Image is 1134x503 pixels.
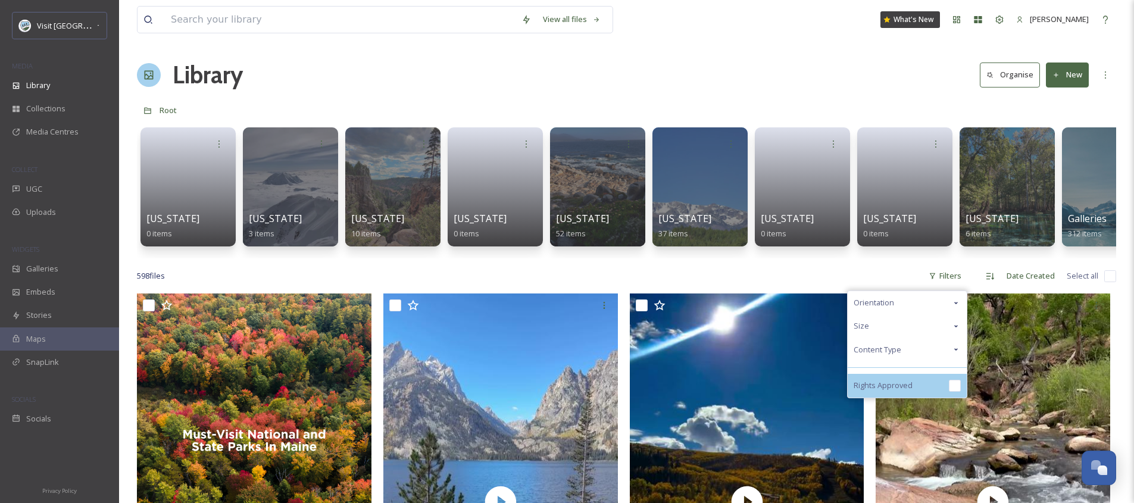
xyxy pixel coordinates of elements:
span: 6 items [966,228,991,239]
span: COLLECT [12,165,38,174]
span: [US_STATE] [249,212,302,225]
span: 0 items [454,228,479,239]
span: [PERSON_NAME] [1030,14,1089,24]
span: 0 items [761,228,786,239]
span: Library [26,80,50,91]
img: download.png [19,20,31,32]
span: Visit [GEOGRAPHIC_DATA] Parks [37,20,151,31]
span: 598 file s [137,270,165,282]
span: 312 items [1068,228,1102,239]
button: Organise [980,63,1040,87]
span: Galleries [26,263,58,274]
a: [US_STATE]0 items [863,213,916,239]
span: Media Centres [26,126,79,138]
span: Galleries [1068,212,1107,225]
span: 0 items [863,228,889,239]
span: Collections [26,103,65,114]
span: Root [160,105,177,115]
span: [US_STATE] [556,212,609,225]
span: SOCIALS [12,395,36,404]
a: [US_STATE]52 items [556,213,609,239]
button: Open Chat [1082,451,1116,485]
a: Library [173,57,243,93]
a: View all files [537,8,607,31]
span: Embeds [26,286,55,298]
a: What's New [880,11,940,28]
span: 52 items [556,228,586,239]
div: Filters [923,264,967,288]
span: 0 items [146,228,172,239]
span: Maps [26,333,46,345]
input: Search your library [165,7,516,33]
a: [US_STATE]6 items [966,213,1019,239]
span: [US_STATE] [761,212,814,225]
a: Root [160,103,177,117]
span: WIDGETS [12,245,39,254]
div: Date Created [1001,264,1061,288]
a: [US_STATE]0 items [146,213,199,239]
span: [US_STATE] [863,212,916,225]
a: [US_STATE]10 items [351,213,404,239]
span: Select all [1067,270,1098,282]
span: Rights Approved [854,380,913,391]
span: Content Type [854,344,901,355]
a: [US_STATE]3 items [249,213,302,239]
a: [US_STATE]37 items [658,213,711,239]
span: Uploads [26,207,56,218]
span: Privacy Policy [42,487,77,495]
a: [US_STATE]0 items [761,213,814,239]
span: Orientation [854,297,894,308]
span: MEDIA [12,61,33,70]
a: [PERSON_NAME] [1010,8,1095,31]
span: [US_STATE] [658,212,711,225]
span: 10 items [351,228,381,239]
span: [US_STATE] [351,212,404,225]
span: Socials [26,413,51,424]
span: 3 items [249,228,274,239]
a: Privacy Policy [42,483,77,497]
a: [US_STATE]0 items [454,213,507,239]
span: UGC [26,183,42,195]
button: New [1046,63,1089,87]
span: [US_STATE] [454,212,507,225]
span: [US_STATE] [966,212,1019,225]
a: Galleries312 items [1068,213,1107,239]
span: SnapLink [26,357,59,368]
span: [US_STATE] [146,212,199,225]
span: Size [854,320,869,332]
span: Stories [26,310,52,321]
span: 37 items [658,228,688,239]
